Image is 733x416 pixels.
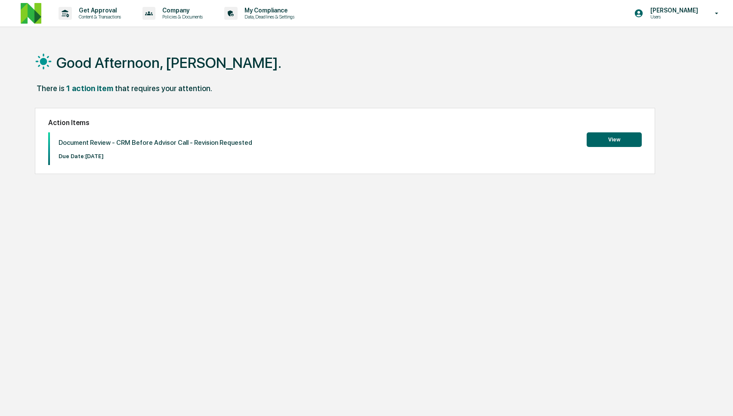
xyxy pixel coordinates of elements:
[643,14,702,20] p: Users
[59,153,252,159] p: Due Date: [DATE]
[66,84,113,93] div: 1 action item
[155,14,207,20] p: Policies & Documents
[59,139,252,147] p: Document Review - CRM Before Advisor Call - Revision Requested
[37,84,65,93] div: There is
[72,14,125,20] p: Content & Transactions
[115,84,212,93] div: that requires your attention.
[587,135,642,143] a: View
[587,132,642,147] button: View
[72,7,125,14] p: Get Approval
[155,7,207,14] p: Company
[21,3,41,24] img: logo
[643,7,702,14] p: [PERSON_NAME]
[238,14,299,20] p: Data, Deadlines & Settings
[56,54,281,71] h1: Good Afternoon, [PERSON_NAME].
[238,7,299,14] p: My Compliance
[48,119,642,127] h2: Action Items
